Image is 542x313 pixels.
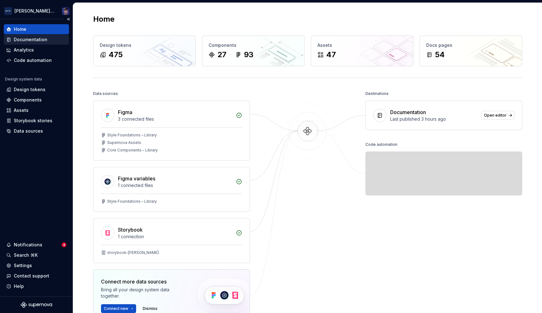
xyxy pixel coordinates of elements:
a: Analytics [4,45,69,55]
a: Design tokens [4,85,69,95]
button: Contact support [4,271,69,281]
div: Data sources [93,89,118,98]
a: Assets [4,105,69,115]
a: Figma3 connected filesStyle Foundations – LibrarySupernova AssetsCore Components – Library [93,101,250,161]
div: Style Foundations – Library [107,199,157,204]
div: 3 connected files [118,116,232,122]
div: Components [209,42,298,48]
div: storybook-[PERSON_NAME] [107,250,159,255]
div: Assets [14,107,29,113]
div: 47 [326,50,336,60]
div: Code automation [365,140,397,149]
svg: Supernova Logo [21,302,52,308]
span: Connect new [104,306,128,311]
div: Documentation [14,36,47,43]
button: Collapse sidebar [64,15,73,24]
div: Components [14,97,42,103]
div: Docs pages [426,42,516,48]
div: Core Components – Library [107,148,158,153]
a: Documentation [4,35,69,45]
div: Search ⌘K [14,252,38,258]
button: Help [4,281,69,291]
div: Storybook stories [14,118,52,124]
div: Last published 3 hours ago [390,116,477,122]
div: Analytics [14,47,34,53]
div: Design tokens [100,42,189,48]
a: Assets47 [311,36,413,66]
button: Dismiss [140,304,160,313]
img: f0306bc8-3074-41fb-b11c-7d2e8671d5eb.png [4,7,12,15]
a: Settings [4,261,69,271]
button: Connect new [101,304,136,313]
div: Data sources [14,128,43,134]
a: Open editor [481,111,514,120]
div: Code automation [14,57,52,63]
div: Figma [118,108,132,116]
a: Components [4,95,69,105]
a: Design tokens475 [93,36,196,66]
div: Destinations [365,89,389,98]
h2: Home [93,14,114,24]
a: Components2793 [202,36,305,66]
div: Style Foundations – Library [107,133,157,138]
img: Colin LeBlanc [62,7,70,15]
a: Home [4,24,69,34]
div: Notifications [14,242,42,248]
button: Search ⌘K [4,250,69,260]
span: Open editor [484,113,507,118]
div: Supernova Assets [107,140,141,145]
div: Figma variables [118,175,155,182]
div: 475 [109,50,123,60]
button: [PERSON_NAME] AirlinesColin LeBlanc [1,4,72,18]
div: Documentation [390,108,426,116]
div: Connect more data sources [101,278,186,285]
div: 54 [435,50,445,60]
div: Design tokens [14,86,45,93]
a: Storybook stories [4,116,69,126]
button: Notifications4 [4,240,69,250]
div: Home [14,26,26,32]
div: [PERSON_NAME] Airlines [14,8,55,14]
div: Bring all your design system data together. [101,287,186,299]
span: Dismiss [143,306,157,311]
div: 27 [217,50,226,60]
div: Design system data [5,77,42,82]
a: Code automation [4,55,69,65]
span: 4 [61,242,66,247]
div: Storybook [118,226,143,233]
div: Settings [14,262,32,269]
a: Figma variables1 connected filesStyle Foundations – Library [93,167,250,212]
div: 1 connected files [118,182,232,189]
a: Data sources [4,126,69,136]
a: Storybook1 connectionstorybook-[PERSON_NAME] [93,218,250,263]
div: Assets [317,42,407,48]
a: Docs pages54 [420,36,522,66]
div: 1 connection [118,233,232,240]
div: Contact support [14,273,49,279]
div: Help [14,283,24,289]
div: 93 [244,50,253,60]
